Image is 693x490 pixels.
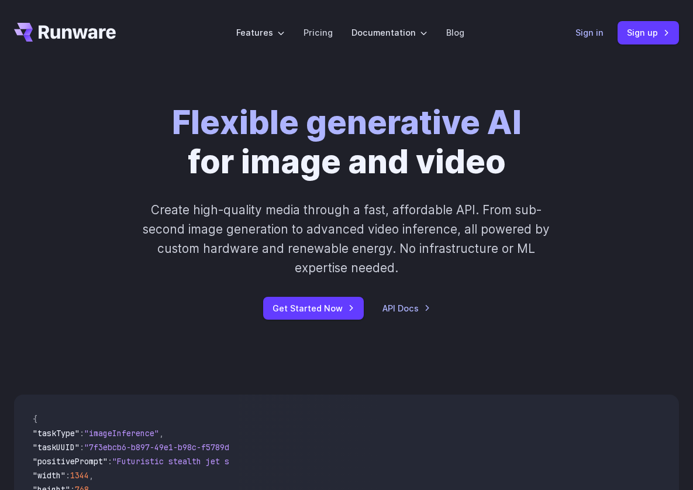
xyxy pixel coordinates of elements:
span: "taskUUID" [33,442,80,453]
span: "imageInference" [84,428,159,438]
span: : [80,442,84,453]
span: "taskType" [33,428,80,438]
a: Sign in [575,26,604,39]
h1: for image and video [172,103,522,181]
span: , [89,470,94,481]
span: "positivePrompt" [33,456,108,467]
span: "Futuristic stealth jet streaking through a neon-lit cityscape with glowing purple exhaust" [112,456,538,467]
a: Pricing [304,26,333,39]
a: Blog [446,26,464,39]
a: Get Started Now [263,297,364,320]
strong: Flexible generative AI [172,102,522,142]
span: 1344 [70,470,89,481]
span: "width" [33,470,65,481]
a: API Docs [382,301,430,315]
span: , [159,428,164,438]
a: Go to / [14,23,116,42]
span: : [80,428,84,438]
p: Create high-quality media through a fast, affordable API. From sub-second image generation to adv... [134,200,560,278]
span: : [108,456,112,467]
a: Sign up [618,21,679,44]
span: { [33,414,37,424]
span: : [65,470,70,481]
label: Documentation [351,26,427,39]
span: "7f3ebcb6-b897-49e1-b98c-f5789d2d40d7" [84,442,262,453]
label: Features [236,26,285,39]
